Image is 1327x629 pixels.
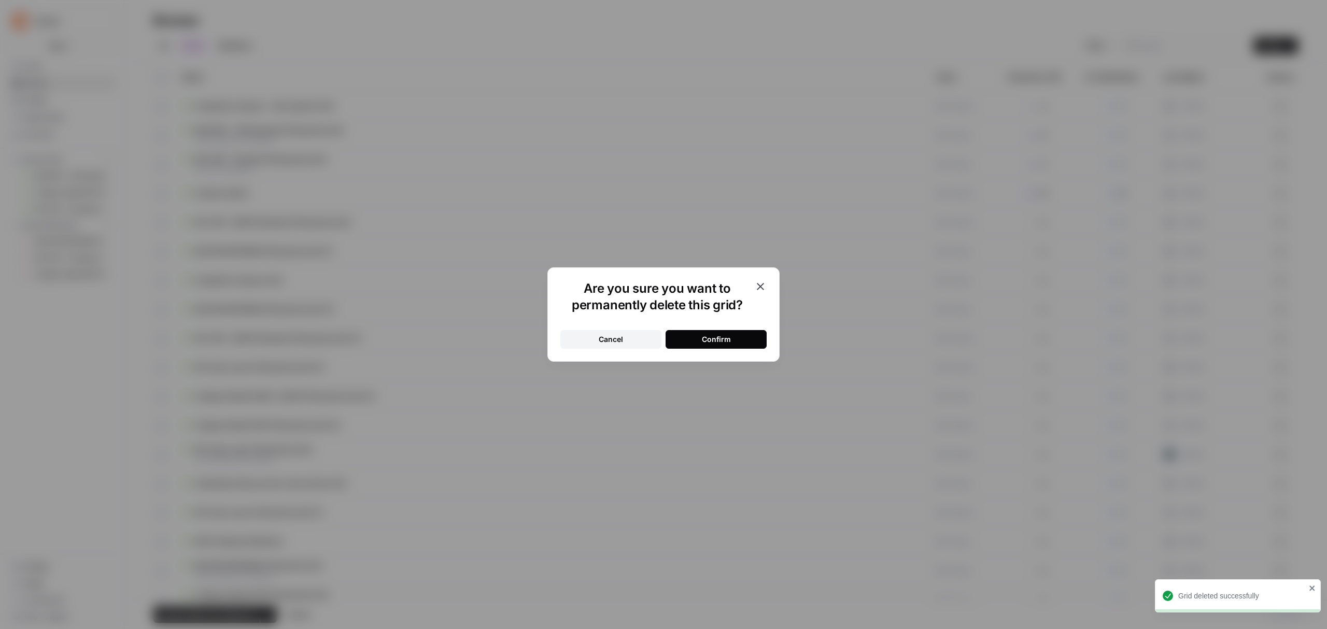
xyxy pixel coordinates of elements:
[702,334,731,345] div: Confirm
[1178,591,1306,601] div: Grid deleted successfully
[560,330,661,349] button: Cancel
[599,334,623,345] div: Cancel
[1309,584,1316,592] button: close
[666,330,767,349] button: Confirm
[560,280,754,313] h1: Are you sure you want to permanently delete this grid?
